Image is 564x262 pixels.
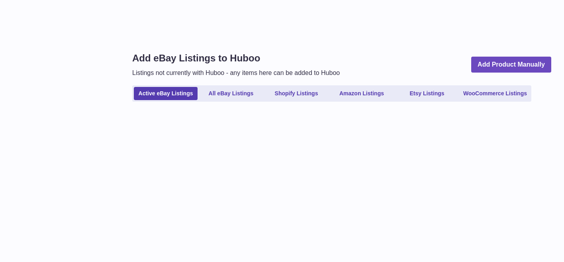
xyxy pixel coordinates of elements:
[134,87,198,100] a: Active eBay Listings
[330,87,394,100] a: Amazon Listings
[199,87,263,100] a: All eBay Listings
[460,87,530,100] a: WooCommerce Listings
[471,57,551,73] a: Add Product Manually
[132,52,340,65] h1: Add eBay Listings to Huboo
[395,87,459,100] a: Etsy Listings
[132,69,340,77] p: Listings not currently with Huboo - any items here can be added to Huboo
[264,87,328,100] a: Shopify Listings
